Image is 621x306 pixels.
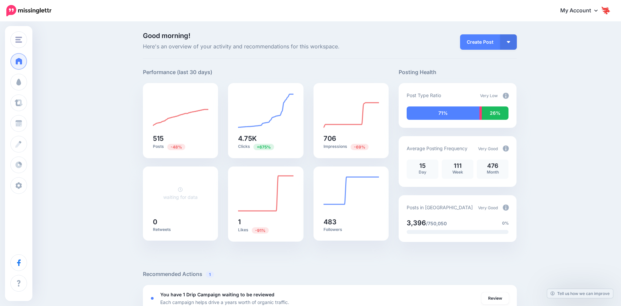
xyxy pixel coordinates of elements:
img: info-circle-grey.png [503,145,509,151]
div: 3% of your posts in the last 30 days have been from Curated content [479,106,482,120]
p: Posts [153,143,208,150]
span: Day [419,170,426,175]
p: Each campaign helps drive a years worth of organic traffic. [160,298,289,306]
span: 3,396 [407,219,426,227]
p: Clicks [238,143,293,150]
a: Create Post [460,34,500,50]
span: 1 [206,271,214,278]
p: Impressions [324,143,379,150]
p: Retweets [153,227,208,232]
span: Very Good [478,146,498,151]
p: Average Posting Frequency [407,144,467,152]
p: Posts in [GEOGRAPHIC_DATA] [407,204,473,211]
b: You have 1 Drip Campaign waiting to be reviewed [160,292,274,297]
span: Previous period: 11 [252,227,269,234]
p: 15 [410,163,435,169]
div: 71% of your posts in the last 30 days have been from Drip Campaigns [407,106,479,120]
a: Review [481,292,509,304]
span: Good morning! [143,32,190,40]
span: Here's an overview of your activity and recommendations for this workspace. [143,42,389,51]
h5: Recommended Actions [143,270,517,278]
p: Post Type Ratio [407,91,441,99]
div: <div class='status-dot small red margin-right'></div>Error [151,297,154,300]
p: 111 [445,163,470,169]
span: Previous period: 996 [167,144,185,150]
img: menu.png [15,37,22,43]
img: Missinglettr [6,5,51,16]
p: Followers [324,227,379,232]
h5: Posting Health [399,68,516,76]
a: My Account [554,3,611,19]
h5: 4.75K [238,135,293,142]
span: /750,050 [426,221,447,226]
img: info-circle-grey.png [503,205,509,211]
img: arrow-down-white.png [507,41,510,43]
span: Week [452,170,463,175]
span: Very Good [478,205,498,210]
h5: Performance (last 30 days) [143,68,212,76]
a: waiting for data [163,187,198,200]
span: 0% [502,220,509,227]
span: Month [487,170,499,175]
a: Tell us how we can improve [547,289,613,298]
h5: 1 [238,219,293,225]
span: Previous period: 613 [253,144,274,150]
p: 476 [480,163,505,169]
h5: 0 [153,219,208,225]
span: Very Low [480,93,498,98]
p: Likes [238,227,293,233]
span: Previous period: 2.25K [351,144,369,150]
div: 26% of your posts in the last 30 days were manually created (i.e. were not from Drip Campaigns or... [482,106,508,120]
h5: 515 [153,135,208,142]
h5: 706 [324,135,379,142]
img: info-circle-grey.png [503,93,509,99]
h5: 483 [324,219,379,225]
